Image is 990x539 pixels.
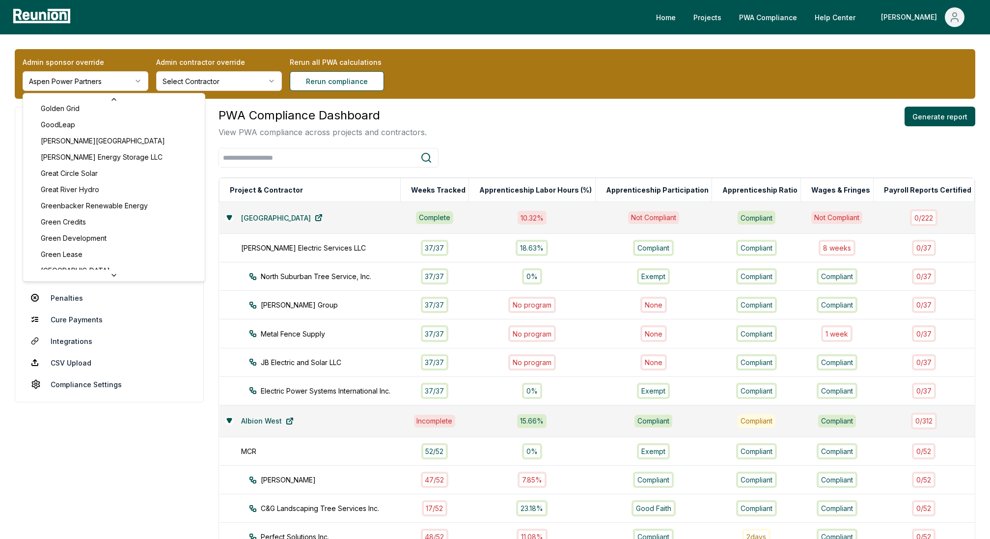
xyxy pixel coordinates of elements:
span: Green Credits [41,217,86,227]
span: Great River Hydro [41,184,99,195]
span: GoodLeap [41,119,75,130]
span: [GEOGRAPHIC_DATA] [41,265,110,276]
span: Greenbacker Renewable Energy [41,200,148,211]
span: Great Circle Solar [41,168,98,178]
span: Green Lease [41,249,82,259]
span: Golden Grid [41,103,80,113]
span: Green Development [41,233,107,243]
span: [PERSON_NAME][GEOGRAPHIC_DATA] [41,136,165,146]
span: [PERSON_NAME] Energy Storage LLC [41,152,163,162]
